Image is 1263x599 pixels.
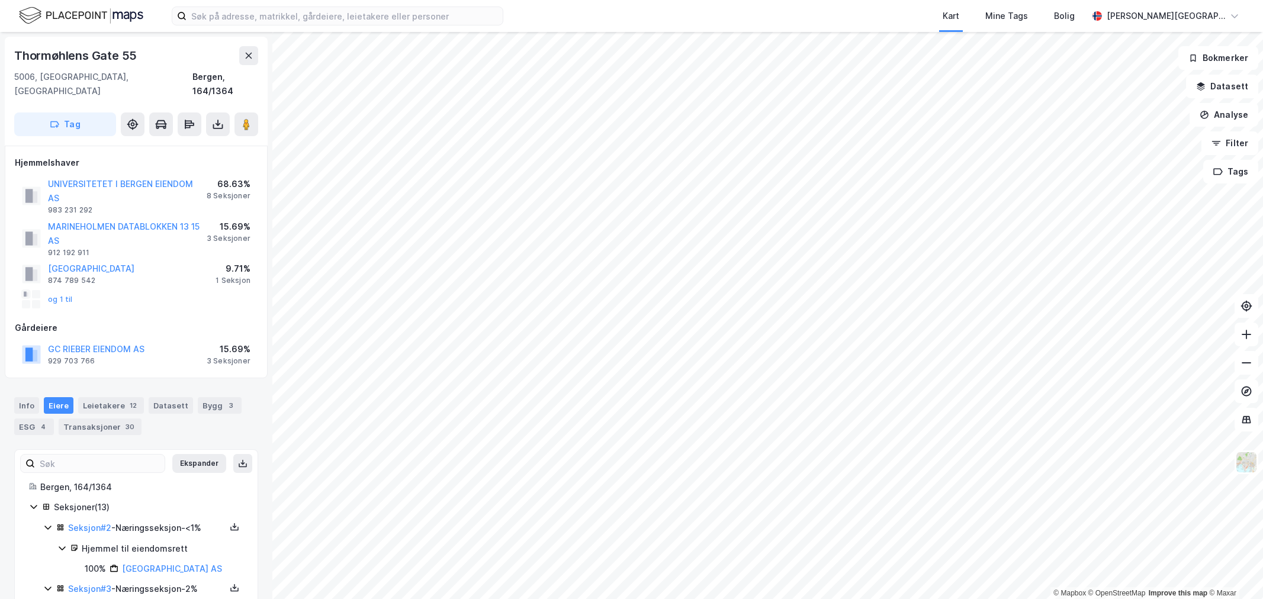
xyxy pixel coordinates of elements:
a: Improve this map [1149,589,1207,597]
iframe: Chat Widget [1204,542,1263,599]
button: Bokmerker [1178,46,1258,70]
div: 3 Seksjoner [207,356,250,366]
div: 12 [127,400,139,411]
button: Tags [1203,160,1258,183]
input: Søk [35,455,165,472]
div: Bergen, 164/1364 [192,70,258,98]
a: Mapbox [1053,589,1086,597]
div: Bergen, 164/1364 [40,480,243,494]
div: Transaksjoner [59,418,142,435]
button: Datasett [1186,75,1258,98]
button: Analyse [1190,103,1258,127]
div: 8 Seksjoner [207,191,250,201]
div: 929 703 766 [48,356,95,366]
div: [PERSON_NAME][GEOGRAPHIC_DATA] [1107,9,1225,23]
div: 3 [225,400,237,411]
div: Bygg [198,397,242,414]
div: - Næringsseksjon - <1% [68,521,226,535]
a: [GEOGRAPHIC_DATA] AS [122,563,222,574]
div: 15.69% [207,220,250,234]
div: 983 231 292 [48,205,92,215]
div: 912 192 911 [48,248,89,257]
a: Seksjon#2 [68,523,111,533]
button: Ekspander [172,454,226,473]
div: Leietakere [78,397,144,414]
div: 874 789 542 [48,276,95,285]
button: Tag [14,112,116,136]
div: Eiere [44,397,73,414]
div: 68.63% [207,177,250,191]
div: ESG [14,418,54,435]
div: 5006, [GEOGRAPHIC_DATA], [GEOGRAPHIC_DATA] [14,70,192,98]
div: Gårdeiere [15,321,258,335]
div: Seksjoner ( 13 ) [54,500,243,514]
div: 15.69% [207,342,250,356]
div: Mine Tags [985,9,1028,23]
div: 3 Seksjoner [207,234,250,243]
img: logo.f888ab2527a4732fd821a326f86c7f29.svg [19,5,143,26]
div: 9.71% [216,262,250,276]
div: Hjemmelshaver [15,156,258,170]
div: - Næringsseksjon - 2% [68,582,226,596]
div: 1 Seksjon [216,276,250,285]
div: Bolig [1054,9,1075,23]
img: Z [1235,451,1258,474]
div: Hjemmel til eiendomsrett [82,542,243,556]
div: 100% [85,562,106,576]
button: Filter [1201,131,1258,155]
a: OpenStreetMap [1088,589,1146,597]
div: Info [14,397,39,414]
input: Søk på adresse, matrikkel, gårdeiere, leietakere eller personer [187,7,503,25]
div: 30 [123,421,137,433]
div: Datasett [149,397,193,414]
div: Thormøhlens Gate 55 [14,46,139,65]
a: Seksjon#3 [68,584,111,594]
div: 4 [37,421,49,433]
div: Kart [943,9,959,23]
